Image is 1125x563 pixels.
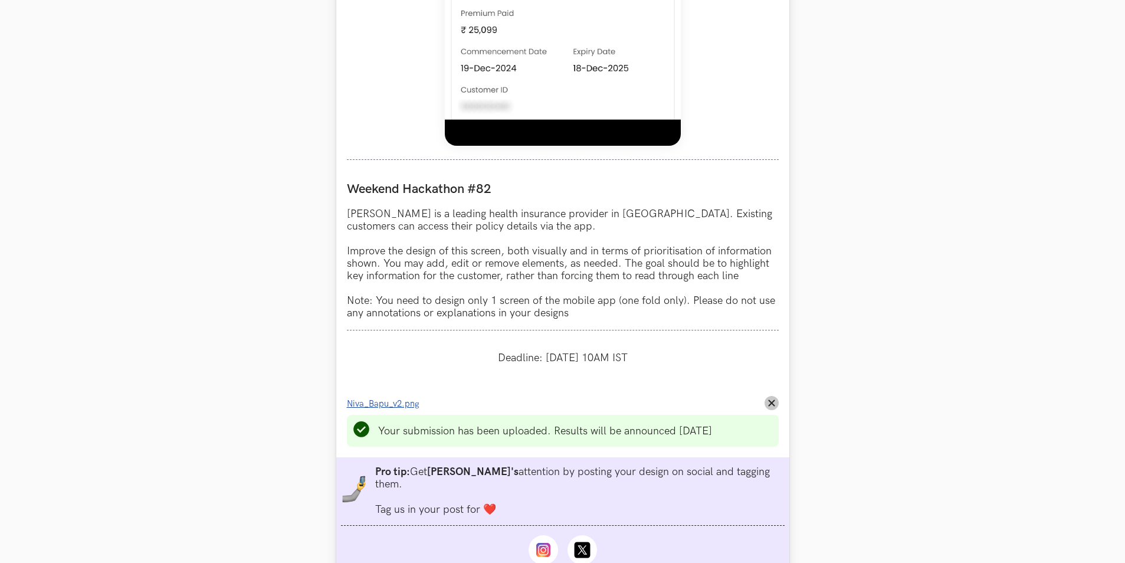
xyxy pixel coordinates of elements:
[341,476,368,503] img: mobile-in-hand.png
[347,397,427,410] a: Niva_Bapu_v2.png
[378,425,712,437] li: Your submission has been uploaded. Results will be announced [DATE]
[375,466,785,516] li: Get attention by posting your design on social and tagging them. Tag us in your post for ❤️
[427,466,519,478] strong: [PERSON_NAME]'s
[347,341,779,375] div: Deadline: [DATE] 10AM IST
[375,466,410,478] strong: Pro tip:
[347,208,779,319] p: [PERSON_NAME] is a leading health insurance provider in [GEOGRAPHIC_DATA]. Existing customers can...
[347,181,779,197] label: Weekend Hackathon #82
[347,399,419,409] span: Niva_Bapu_v2.png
